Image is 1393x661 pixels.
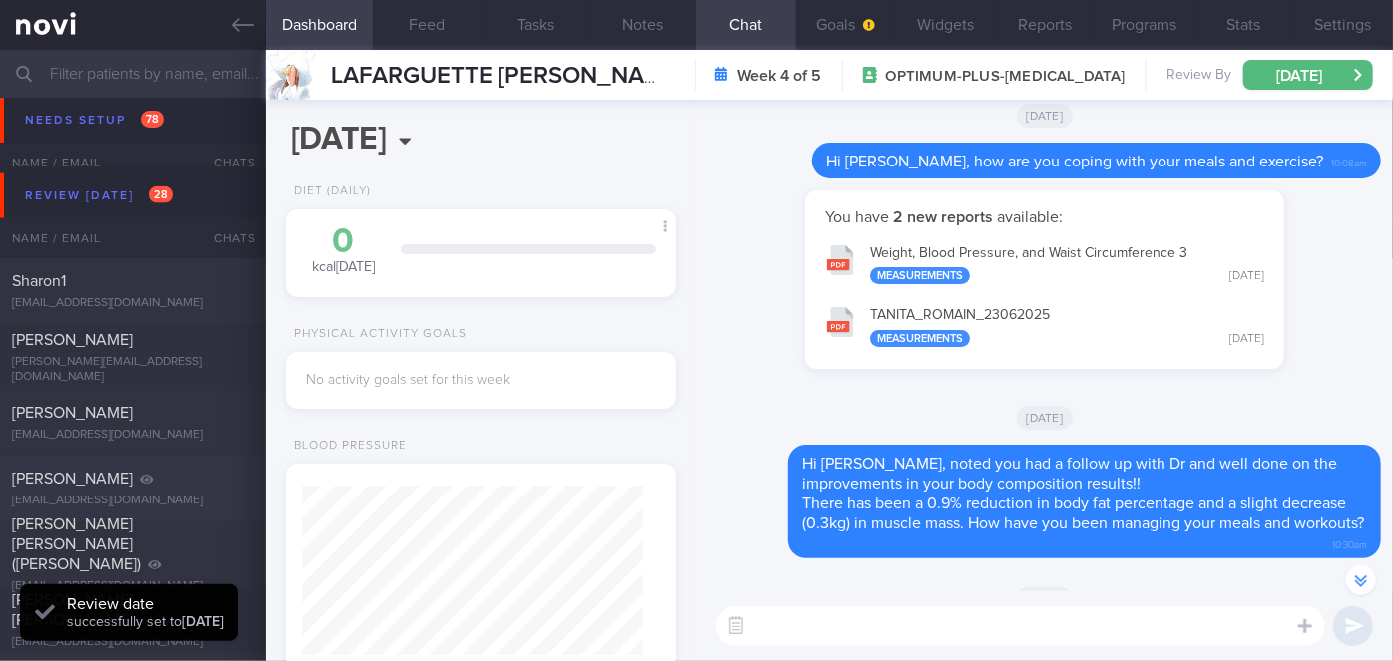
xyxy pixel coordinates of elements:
[825,207,1264,227] p: You have available:
[738,66,822,86] strong: Week 4 of 5
[815,232,1274,295] button: Weight, Blood Pressure, and Waist Circumference 3 Measurements [DATE]
[870,245,1264,285] div: Weight, Blood Pressure, and Waist Circumference 3
[12,144,254,159] div: [EMAIL_ADDRESS][DOMAIN_NAME]
[67,594,224,614] div: Review date
[870,267,970,284] div: Measurements
[20,182,178,209] div: Review [DATE]
[815,294,1274,357] button: TANITA_ROMAIN_23062025 Measurements [DATE]
[12,405,133,421] span: [PERSON_NAME]
[12,428,254,443] div: [EMAIL_ADDRESS][DOMAIN_NAME]
[306,224,381,259] div: 0
[12,516,141,572] span: [PERSON_NAME] [PERSON_NAME] ([PERSON_NAME])
[12,635,254,650] div: [EMAIL_ADDRESS][DOMAIN_NAME]
[306,372,656,390] div: No activity goals set for this week
[802,456,1337,492] span: Hi [PERSON_NAME], noted you had a follow up with Dr and well done on the improvements in your bod...
[1243,60,1373,90] button: [DATE]
[12,471,133,487] span: [PERSON_NAME]
[331,64,685,88] span: LAFARGUETTE [PERSON_NAME]
[12,579,254,594] div: [EMAIL_ADDRESS][DOMAIN_NAME]
[12,296,254,311] div: [EMAIL_ADDRESS][DOMAIN_NAME]
[1166,67,1231,85] span: Review By
[886,67,1126,87] span: OPTIMUM-PLUS-[MEDICAL_DATA]
[67,615,224,629] span: successfully set to
[12,494,254,508] div: [EMAIL_ADDRESS][DOMAIN_NAME]
[802,496,1364,531] span: There has been a 0.9% reduction in body fat percentage and a slight decrease (0.3kg) in muscle ma...
[12,273,66,289] span: Sharon1
[1229,332,1264,347] div: [DATE]
[1331,152,1367,170] span: 10:08am
[12,592,133,628] span: [PERSON_NAME] [PERSON_NAME]
[12,355,254,385] div: [PERSON_NAME][EMAIL_ADDRESS][DOMAIN_NAME]
[1332,533,1367,552] span: 10:30am
[306,224,381,277] div: kcal [DATE]
[286,184,371,199] div: Diet (Daily)
[1229,269,1264,284] div: [DATE]
[1017,104,1074,128] span: [DATE]
[12,332,133,348] span: [PERSON_NAME]
[870,330,970,347] div: Measurements
[1017,587,1074,611] span: [DATE]
[182,615,224,629] strong: [DATE]
[286,439,407,454] div: Blood Pressure
[826,154,1323,169] span: Hi [PERSON_NAME], how are you coping with your meals and exercise?
[12,101,133,137] span: [PERSON_NAME] [PERSON_NAME]
[187,218,266,258] div: Chats
[889,209,997,225] strong: 2 new reports
[149,186,173,203] span: 28
[1017,406,1074,430] span: [DATE]
[286,327,467,342] div: Physical Activity Goals
[870,307,1264,347] div: TANITA_ ROMAIN_ 23062025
